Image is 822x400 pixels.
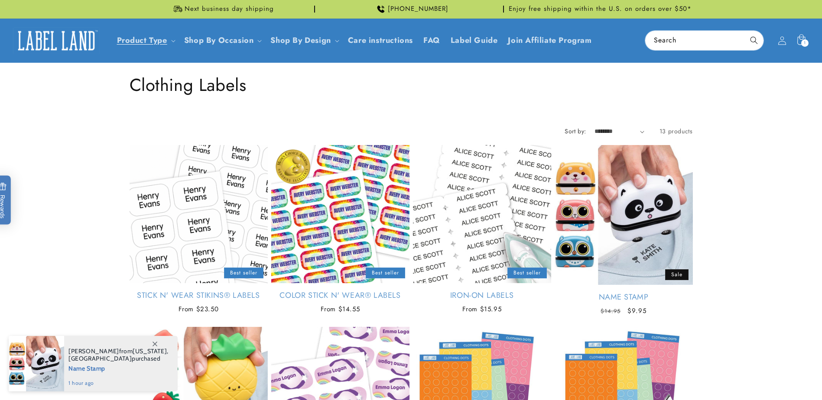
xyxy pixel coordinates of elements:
span: Next business day shipping [185,5,274,13]
a: Label Guide [445,30,503,51]
a: Name Stamp [555,292,693,302]
span: 1 [804,39,806,47]
a: Color Stick N' Wear® Labels [271,290,409,300]
a: Join Affiliate Program [503,30,597,51]
span: Join Affiliate Program [508,35,591,45]
span: Enjoy free shipping within the U.S. on orders over $50* [509,5,692,13]
span: Care instructions [348,35,413,45]
summary: Shop By Occasion [179,30,266,51]
summary: Product Type [112,30,179,51]
span: [PHONE_NUMBER] [388,5,448,13]
label: Sort by: [565,127,586,135]
summary: Shop By Design [265,30,342,51]
span: Shop By Occasion [184,35,254,45]
span: [PERSON_NAME] [68,347,119,355]
a: Label Land [10,24,103,57]
a: Care instructions [343,30,418,51]
h1: Clothing Labels [130,74,693,96]
button: Search [744,31,764,50]
span: from , purchased [68,348,169,362]
a: Shop By Design [270,35,331,46]
img: Label Land [13,27,100,54]
span: FAQ [423,35,440,45]
span: Label Guide [451,35,498,45]
span: [US_STATE] [133,347,167,355]
a: Iron-On Labels [413,290,551,300]
a: FAQ [418,30,445,51]
a: Stick N' Wear Stikins® Labels [130,290,268,300]
span: 13 products [660,127,693,135]
span: [GEOGRAPHIC_DATA] [68,355,132,362]
a: Product Type [117,35,167,46]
